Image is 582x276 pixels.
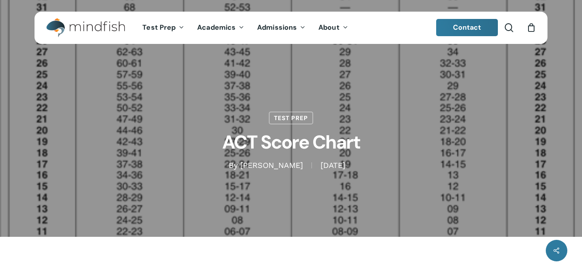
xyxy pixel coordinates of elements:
nav: Main Menu [136,12,354,44]
h1: ACT Score Chart [76,124,507,160]
span: [DATE] [311,162,354,168]
a: [PERSON_NAME] [240,161,303,170]
span: About [318,23,340,32]
span: Test Prep [142,23,176,32]
span: By [229,162,238,168]
a: Contact [436,19,498,36]
a: Academics [191,24,251,31]
span: Academics [197,23,236,32]
a: About [312,24,355,31]
span: Admissions [257,23,297,32]
a: Admissions [251,24,312,31]
a: Test Prep [269,112,313,124]
header: Main Menu [35,12,547,44]
a: Test Prep [136,24,191,31]
span: Contact [453,23,481,32]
